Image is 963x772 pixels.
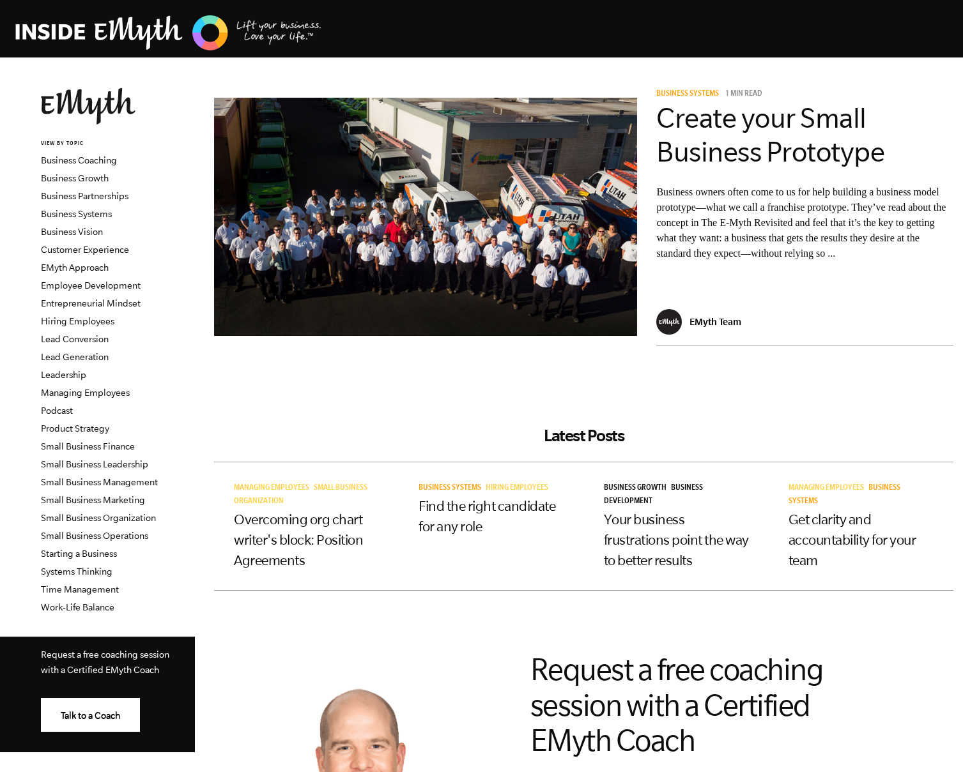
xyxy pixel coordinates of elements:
[15,13,322,52] img: EMyth Business Coaching
[41,316,114,326] a: Hiring Employees
[41,566,112,577] a: Systems Thinking
[41,298,141,308] a: Entrepreneurial Mindset
[41,209,112,219] a: Business Systems
[41,140,195,148] h6: VIEW BY TOPIC
[41,441,135,451] a: Small Business Finance
[41,513,156,523] a: Small Business Organization
[789,484,868,493] a: Managing Employees
[41,155,117,165] a: Business Coaching
[41,531,148,541] a: Small Business Operations
[214,426,953,445] h2: Latest Posts
[656,90,719,99] span: Business Systems
[41,245,129,255] a: Customer Experience
[41,88,135,125] img: EMyth
[41,549,117,559] a: Starting a Business
[656,185,953,261] p: Business owners often come to us for help building a business model prototype—what we call a fran...
[61,711,120,721] span: Talk to a Coach
[604,484,671,493] a: Business Growth
[419,484,481,493] span: Business Systems
[656,90,723,99] a: Business Systems
[41,647,174,677] p: Request a free coaching session with a Certified EMyth Coach
[41,423,109,434] a: Product Strategy
[41,227,103,237] a: Business Vision
[486,484,553,493] a: Hiring Employees
[41,602,114,612] a: Work-Life Balance
[234,484,314,493] a: Managing Employees
[41,584,119,594] a: Time Management
[41,698,140,732] a: Talk to a Coach
[604,511,749,568] a: Your business frustrations point the way to better results
[214,98,637,336] img: business model prototype
[690,316,741,327] p: EMyth Team
[41,334,109,344] a: Lead Conversion
[789,484,864,493] span: Managing Employees
[41,191,128,201] a: Business Partnerships
[604,484,666,493] span: Business Growth
[41,405,73,416] a: Podcast
[41,477,158,487] a: Small Business Management
[725,90,762,99] p: 1 min read
[656,102,884,167] a: Create your Small Business Prototype
[41,388,130,398] a: Managing Employees
[530,652,863,758] h2: Request a free coaching session with a Certified EMyth Coach
[41,370,86,380] a: Leadership
[41,495,145,505] a: Small Business Marketing
[604,484,703,506] a: Business Development
[656,309,682,335] img: EMyth Team - EMyth
[234,511,363,568] a: Overcoming org chart writer's block: Position Agreements
[234,484,309,493] span: Managing Employees
[486,484,548,493] span: Hiring Employees
[789,511,916,568] a: Get clarity and accountability for your team
[41,173,109,183] a: Business Growth
[41,352,109,362] a: Lead Generation
[789,484,900,506] a: Business Systems
[41,280,141,291] a: Employee Development
[419,484,486,493] a: Business Systems
[41,459,148,469] a: Small Business Leadership
[41,262,109,273] a: EMyth Approach
[419,498,555,534] a: Find the right candidate for any role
